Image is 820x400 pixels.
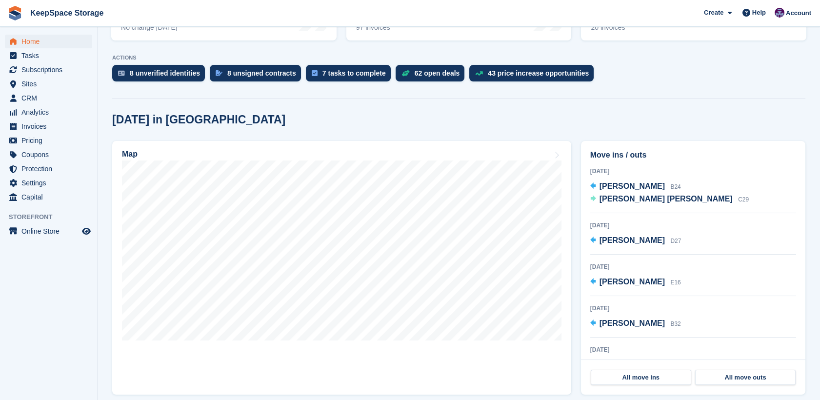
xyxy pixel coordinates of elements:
span: Settings [21,176,80,190]
img: stora-icon-8386f47178a22dfd0bd8f6a31ec36ba5ce8667c1dd55bd0f319d3a0aa187defe.svg [8,6,22,20]
div: 7 tasks to complete [322,69,386,77]
a: [PERSON_NAME] B32 [590,318,681,330]
div: 20 invoices [591,23,661,32]
img: verify_identity-adf6edd0f0f0b5bbfe63781bf79b02c33cf7c696d77639b501bdc392416b5a36.svg [118,70,125,76]
span: CRM [21,91,80,105]
span: Pricing [21,134,80,147]
a: 7 tasks to complete [306,65,396,86]
a: menu [5,91,92,105]
a: All move ins [591,370,691,385]
a: menu [5,176,92,190]
span: Invoices [21,120,80,133]
h2: [DATE] in [GEOGRAPHIC_DATA] [112,113,285,126]
span: [PERSON_NAME] [PERSON_NAME] [600,195,733,203]
img: deal-1b604bf984904fb50ccaf53a9ad4b4a5d6e5aea283cecdc64d6e3604feb123c2.svg [401,70,410,77]
img: task-75834270c22a3079a89374b754ae025e5fb1db73e45f91037f5363f120a921f8.svg [312,70,318,76]
a: 8 unverified identities [112,65,210,86]
a: KeepSpace Storage [26,5,107,21]
a: menu [5,105,92,119]
span: [PERSON_NAME] [600,182,665,190]
div: No change [DATE] [121,23,178,32]
span: Account [786,8,811,18]
span: [PERSON_NAME] [600,319,665,327]
a: menu [5,162,92,176]
span: Subscriptions [21,63,80,77]
span: Capital [21,190,80,204]
a: 62 open deals [396,65,470,86]
span: E16 [670,279,680,286]
a: Preview store [80,225,92,237]
a: [PERSON_NAME] E16 [590,276,681,289]
div: [DATE] [590,262,796,271]
span: Coupons [21,148,80,161]
span: Help [752,8,766,18]
span: Tasks [21,49,80,62]
div: 97 invoices [356,23,435,32]
h2: Move ins / outs [590,149,796,161]
div: 43 price increase opportunities [488,69,589,77]
div: [DATE] [590,167,796,176]
a: [PERSON_NAME] D27 [590,235,681,247]
a: 8 unsigned contracts [210,65,306,86]
span: B32 [670,320,680,327]
span: B24 [670,183,680,190]
a: menu [5,190,92,204]
a: All move outs [695,370,796,385]
span: Online Store [21,224,80,238]
a: menu [5,224,92,238]
a: 43 price increase opportunities [469,65,599,86]
a: Map [112,141,571,395]
img: price_increase_opportunities-93ffe204e8149a01c8c9dc8f82e8f89637d9d84a8eef4429ea346261dce0b2c0.svg [475,71,483,76]
a: [PERSON_NAME] B24 [590,180,681,193]
a: menu [5,49,92,62]
a: menu [5,148,92,161]
a: menu [5,63,92,77]
a: menu [5,134,92,147]
div: 8 unverified identities [130,69,200,77]
div: [DATE] [590,304,796,313]
div: 62 open deals [415,69,460,77]
span: C29 [738,196,749,203]
a: menu [5,77,92,91]
span: Create [704,8,723,18]
span: Protection [21,162,80,176]
h2: Map [122,150,138,159]
img: Charlotte Jobling [775,8,784,18]
a: [PERSON_NAME] [PERSON_NAME] C29 [590,193,749,206]
span: Sites [21,77,80,91]
span: [PERSON_NAME] [600,278,665,286]
span: Home [21,35,80,48]
img: contract_signature_icon-13c848040528278c33f63329250d36e43548de30e8caae1d1a13099fd9432cc5.svg [216,70,222,76]
div: 8 unsigned contracts [227,69,296,77]
span: Analytics [21,105,80,119]
span: D27 [670,238,681,244]
div: [DATE] [590,221,796,230]
a: menu [5,35,92,48]
p: ACTIONS [112,55,805,61]
span: [PERSON_NAME] [600,236,665,244]
div: [DATE] [590,345,796,354]
span: Storefront [9,212,97,222]
a: menu [5,120,92,133]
